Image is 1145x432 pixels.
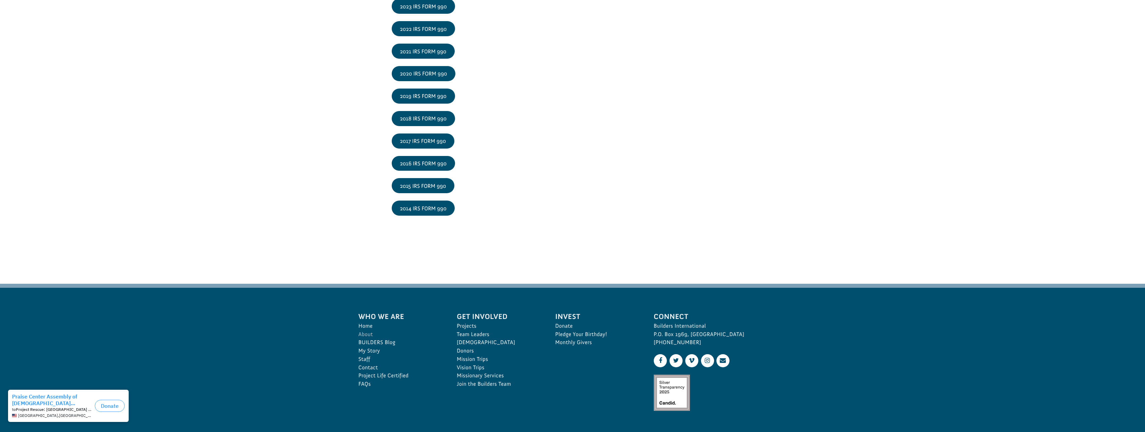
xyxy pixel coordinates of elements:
a: Instagram [701,354,714,367]
a: Monthly Givers [555,338,639,347]
a: My Story [359,347,442,355]
a: About [359,330,442,339]
a: Staff [359,355,442,364]
a: Pledge Your Birthday! [555,330,639,339]
button: Donate [95,13,125,25]
a: BUILDERS Blog [359,338,442,347]
a: Project Life Certified [359,372,442,380]
a: Home [359,322,442,330]
a: 2019 IRS FORM 990 [392,89,455,104]
span: Connect [654,311,787,322]
div: Praise Center Assembly of [DEMOGRAPHIC_DATA] donated $154 [12,7,92,20]
a: Vision Trips [457,364,540,372]
span: Who We Are [359,311,442,322]
a: Mission Trips [457,355,540,364]
p: Builders International P.O. Box 1969, [GEOGRAPHIC_DATA] [PHONE_NUMBER] [654,322,787,347]
img: Silver Transparency Rating for 2025 by Candid [654,375,690,411]
span: Get Involved [457,311,540,322]
div: to [12,21,92,25]
a: Facebook [654,354,667,367]
img: US.png [12,27,17,32]
a: Missionary Services [457,372,540,380]
span: Invest [555,311,639,322]
a: Team Leaders [457,330,540,339]
a: 2022 IRS FORM 990 [392,21,455,36]
a: 2014 IRS FORM 990 [392,201,455,216]
a: 2015 IRS FORM 990 [392,178,455,193]
a: 2017 IRS FORM 990 [392,133,454,149]
a: Vimeo [685,354,698,367]
a: Donate [555,322,639,330]
a: FAQs [359,380,442,388]
a: Donors [457,347,540,355]
a: 2020 IRS FORM 990 [392,66,456,81]
strong: Project Rescue: [GEOGRAPHIC_DATA] Safe House [16,20,110,25]
a: 2021 IRS FORM 990 [392,44,455,59]
span: [GEOGRAPHIC_DATA] , [GEOGRAPHIC_DATA] [18,27,92,32]
a: [DEMOGRAPHIC_DATA] [457,338,540,347]
a: Contact Us [716,354,729,367]
a: Contact [359,364,442,372]
a: 2016 IRS FORM 990 [392,156,455,171]
a: 2018 IRS FORM 990 [392,111,455,126]
a: Twitter [670,354,683,367]
a: Join the Builders Team [457,380,540,388]
a: Projects [457,322,540,330]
